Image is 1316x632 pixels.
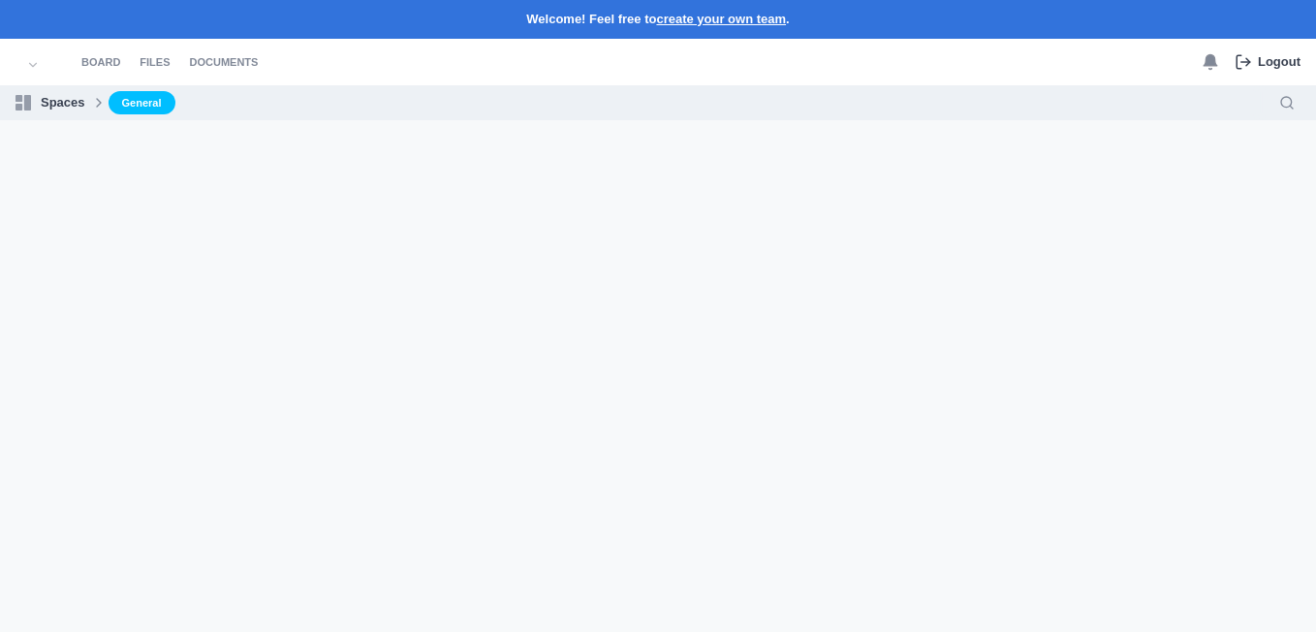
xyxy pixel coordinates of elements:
[656,12,786,26] a: create your own team
[16,95,31,111] img: spaces
[109,91,175,115] a: General
[41,93,85,112] p: Spaces
[140,39,170,85] a: Files
[190,39,259,85] a: Documents
[1235,52,1300,72] a: Logout
[81,39,120,85] a: Board
[1252,52,1300,72] p: Logout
